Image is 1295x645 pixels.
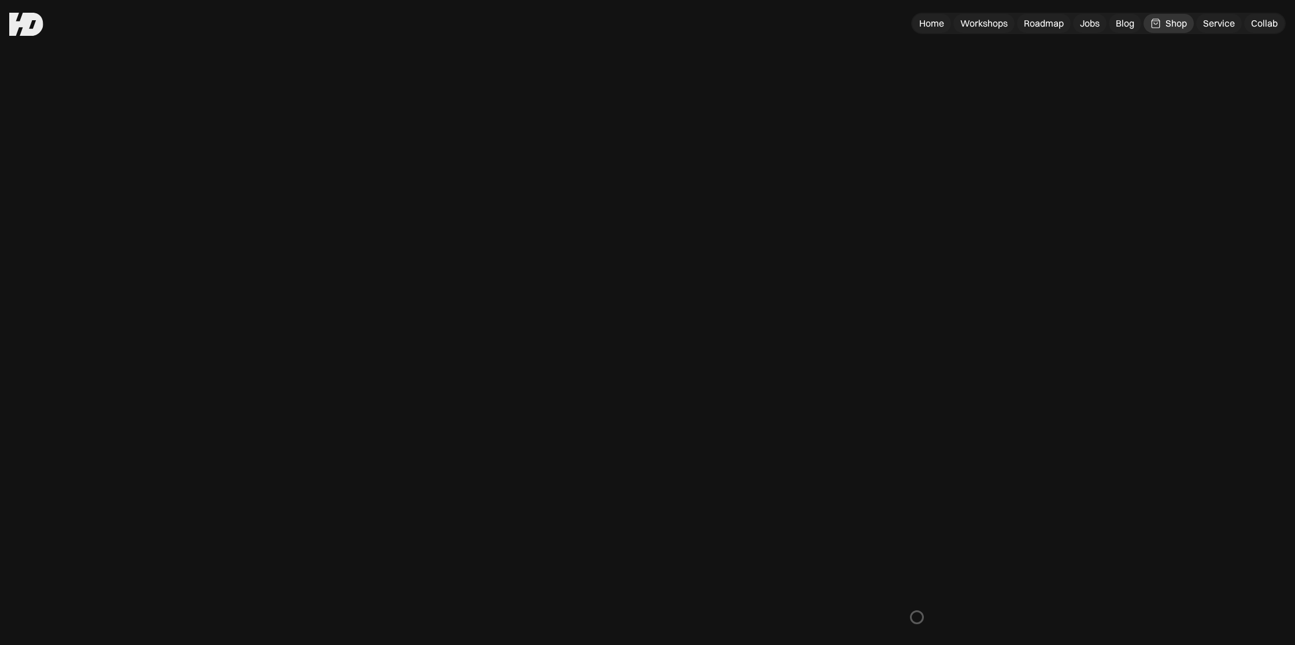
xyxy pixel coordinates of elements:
[1073,14,1107,33] a: Jobs
[1203,17,1235,29] div: Service
[1144,14,1194,33] a: Shop
[1244,14,1285,33] a: Collab
[1080,17,1100,29] div: Jobs
[919,17,944,29] div: Home
[1196,14,1242,33] a: Service
[912,14,951,33] a: Home
[1109,14,1141,33] a: Blog
[1017,14,1071,33] a: Roadmap
[960,17,1008,29] div: Workshops
[1024,17,1064,29] div: Roadmap
[1165,17,1187,29] div: Shop
[1116,17,1134,29] div: Blog
[953,14,1015,33] a: Workshops
[1251,17,1278,29] div: Collab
